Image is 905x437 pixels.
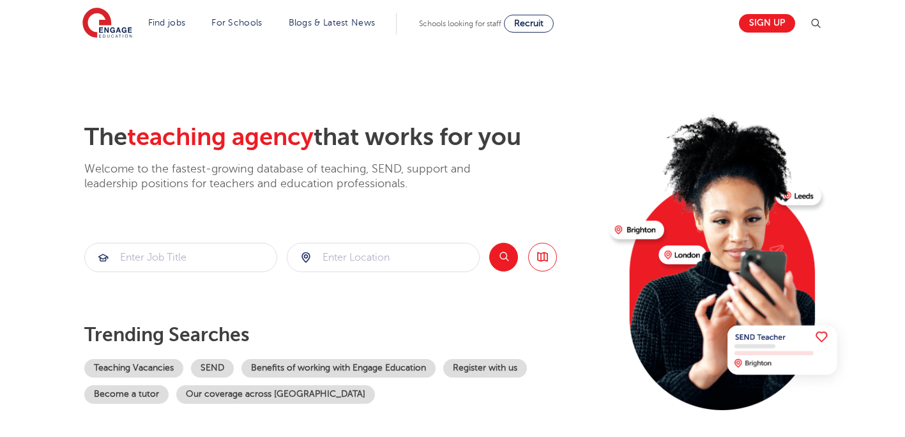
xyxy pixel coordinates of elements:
[82,8,132,40] img: Engage Education
[287,243,480,272] div: Submit
[739,14,795,33] a: Sign up
[84,243,277,272] div: Submit
[84,323,600,346] p: Trending searches
[419,19,501,28] span: Schools looking for staff
[514,19,544,28] span: Recruit
[84,359,183,378] a: Teaching Vacancies
[241,359,436,378] a: Benefits of working with Engage Education
[85,243,277,272] input: Submit
[176,385,375,404] a: Our coverage across [GEOGRAPHIC_DATA]
[148,18,186,27] a: Find jobs
[84,123,600,152] h2: The that works for you
[287,243,479,272] input: Submit
[289,18,376,27] a: Blogs & Latest News
[443,359,527,378] a: Register with us
[84,162,506,192] p: Welcome to the fastest-growing database of teaching, SEND, support and leadership positions for t...
[489,243,518,272] button: Search
[504,15,554,33] a: Recruit
[191,359,234,378] a: SEND
[127,123,314,151] span: teaching agency
[211,18,262,27] a: For Schools
[84,385,169,404] a: Become a tutor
